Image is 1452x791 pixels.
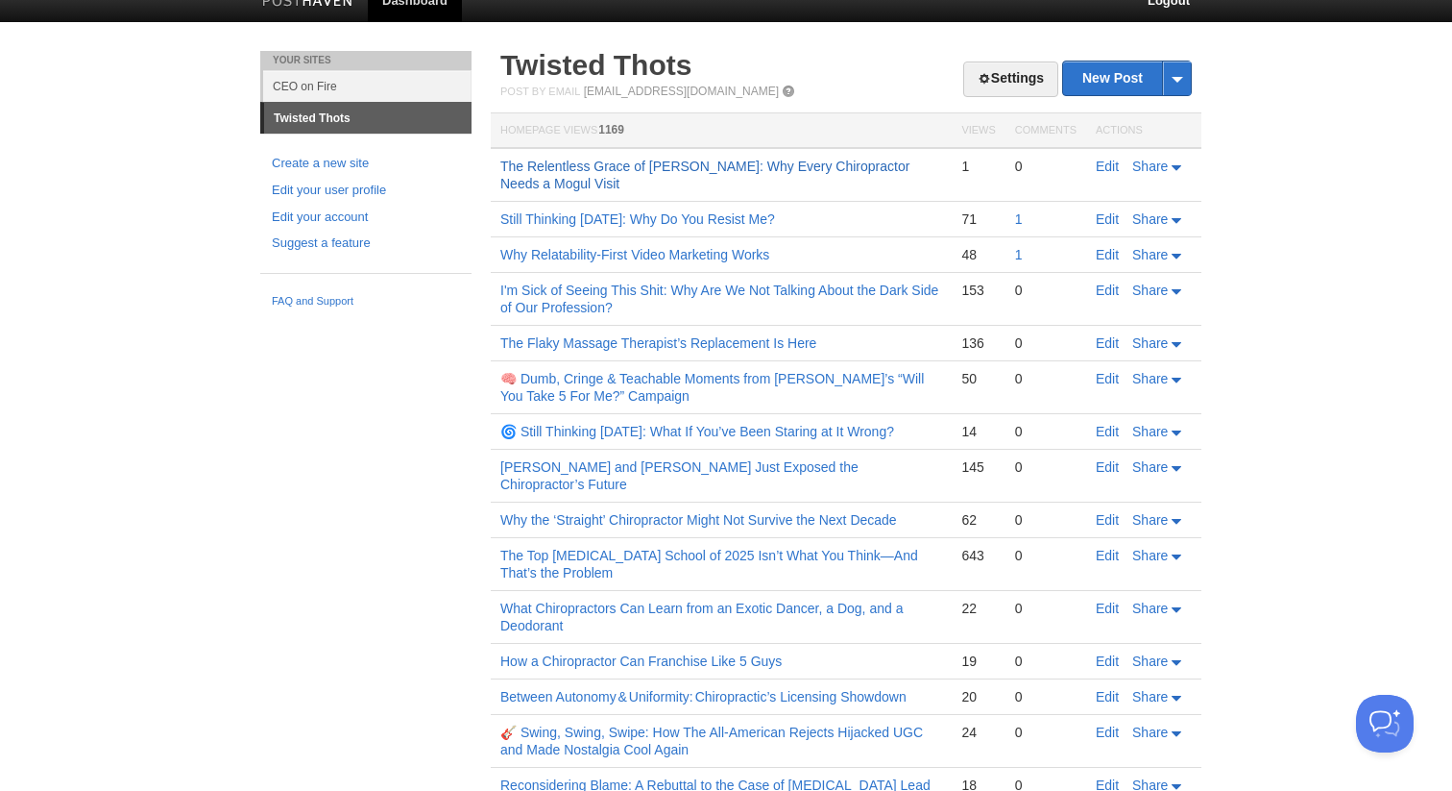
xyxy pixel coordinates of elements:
th: Actions [1086,113,1201,149]
div: 14 [961,423,995,440]
a: I'm Sick of Seeing This Shit: Why Are We Not Talking About the Dark Side of Our Profession? [500,283,938,315]
span: Share [1132,654,1168,669]
span: Share [1132,283,1168,298]
div: 0 [1015,688,1077,705]
a: Create a new site [272,154,460,174]
div: 0 [1015,158,1077,175]
a: Settings [963,62,1058,97]
div: 0 [1015,724,1077,741]
a: New Post [1063,62,1191,95]
a: How a Chiropractor Can Franchise Like 5 Guys [500,654,782,669]
span: Share [1132,247,1168,262]
span: Share [1132,689,1168,704]
div: 48 [961,246,995,263]
a: Edit [1096,689,1119,704]
div: 136 [961,334,995,352]
iframe: Help Scout Beacon - Open [1356,695,1414,753]
a: What Chiropractors Can Learn from an Exotic Dancer, a Dog, and a Deodorant [500,601,903,633]
a: Edit [1096,548,1119,563]
a: Edit [1096,512,1119,528]
a: Why Relatability-First Video Marketing Works [500,247,769,262]
a: Edit [1096,371,1119,386]
a: Edit your user profile [272,181,460,201]
a: Edit your account [272,208,460,228]
a: Edit [1096,654,1119,669]
a: Edit [1096,247,1119,262]
a: Edit [1096,459,1119,475]
span: Share [1132,424,1168,439]
div: 0 [1015,653,1077,670]
a: 1 [1015,211,1023,227]
a: [PERSON_NAME] and [PERSON_NAME] Just Exposed the Chiropractor’s Future [500,459,859,492]
div: 0 [1015,600,1077,617]
a: Edit [1096,335,1119,351]
span: Share [1132,548,1168,563]
div: 0 [1015,370,1077,387]
div: 0 [1015,511,1077,529]
li: Your Sites [260,51,472,70]
div: 0 [1015,282,1077,299]
div: 19 [961,653,995,670]
div: 0 [1015,547,1077,564]
span: Share [1132,159,1168,174]
span: 1169 [598,123,624,136]
a: Edit [1096,725,1119,740]
div: 0 [1015,458,1077,476]
a: The Flaky Massage Therapist’s Replacement Is Here [500,335,816,351]
div: 50 [961,370,995,387]
span: Share [1132,459,1168,475]
a: 🌀 Still Thinking [DATE]: What If You’ve Been Staring at It Wrong? [500,424,894,439]
a: Edit [1096,283,1119,298]
div: 1 [961,158,995,175]
a: [EMAIL_ADDRESS][DOMAIN_NAME] [584,85,779,98]
div: 643 [961,547,995,564]
span: Share [1132,601,1168,616]
a: CEO on Fire [263,70,472,102]
a: Edit [1096,159,1119,174]
div: 153 [961,282,995,299]
th: Views [952,113,1004,149]
a: Twisted Thots [500,49,691,81]
div: 22 [961,600,995,617]
a: Why the ‘Straight’ Chiropractor Might Not Survive the Next Decade [500,512,897,528]
div: 24 [961,724,995,741]
a: The Relentless Grace of [PERSON_NAME]: Why Every Chiropractor Needs a Mogul Visit [500,159,909,191]
span: Share [1132,335,1168,351]
a: The Top [MEDICAL_DATA] School of 2025 Isn’t What You Think—And That’s the Problem [500,548,918,581]
a: Edit [1096,211,1119,227]
span: Share [1132,725,1168,740]
div: 0 [1015,423,1077,440]
div: 20 [961,688,995,705]
a: Suggest a feature [272,234,460,254]
div: 62 [961,511,995,529]
a: FAQ and Support [272,293,460,310]
div: 0 [1015,334,1077,352]
a: Still Thinking [DATE]: Why Do You Resist Me? [500,211,775,227]
a: 🎸 Swing, Swing, Swipe: How The All-American Rejects Hijacked UGC and Made Nostalgia Cool Again [500,725,923,757]
a: Twisted Thots [264,103,472,134]
th: Comments [1005,113,1086,149]
div: 71 [961,210,995,228]
a: Edit [1096,601,1119,616]
a: Between Autonomy & Uniformity: Chiropractic’s Licensing Showdown [500,689,907,704]
a: Edit [1096,424,1119,439]
a: 1 [1015,247,1023,262]
span: Share [1132,211,1168,227]
span: Post by Email [500,86,580,97]
a: 🧠 Dumb, Cringe & Teachable Moments from [PERSON_NAME]’s “Will You Take 5 For Me?” Campaign [500,371,924,404]
span: Share [1132,371,1168,386]
th: Homepage Views [491,113,952,149]
span: Share [1132,512,1168,528]
div: 145 [961,458,995,476]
